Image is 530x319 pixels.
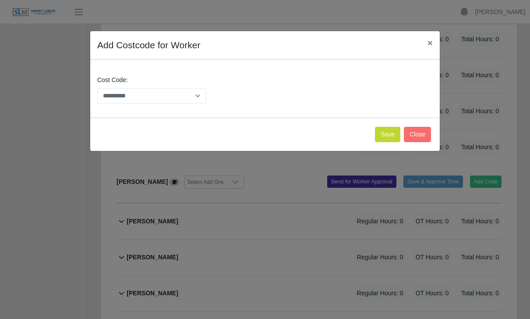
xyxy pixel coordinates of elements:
span: × [428,38,433,48]
h4: Add Costcode for Worker [97,38,200,52]
button: Close [420,31,440,54]
label: Cost Code: [97,75,128,85]
button: Close [404,127,431,142]
button: Save [375,127,400,142]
